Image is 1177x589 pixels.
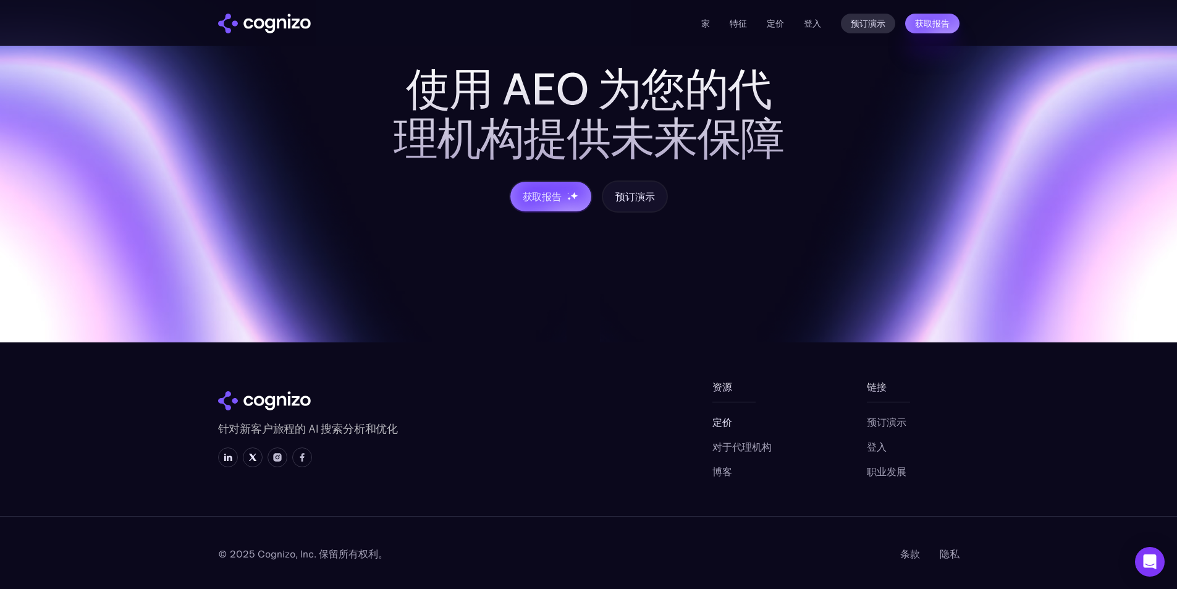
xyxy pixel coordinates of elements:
[248,452,258,462] img: X 图标
[841,14,895,33] a: 预订演示
[1135,547,1165,577] div: 打开 Intercom Messenger
[804,18,821,29] font: 登入
[218,14,311,33] a: 家
[712,465,732,478] font: 博客
[701,18,710,29] a: 家
[940,546,960,561] a: 隐私
[567,192,569,194] img: 星星
[509,180,593,213] a: 获取报告星星星星星星
[218,422,399,436] font: 针对新客户旅程的 AI 搜索分析和优化
[218,548,388,560] font: © 2025 Cognizo, Inc. 保留所有权利。
[867,465,906,478] font: 职业发展
[804,16,821,31] a: 登入
[900,548,920,560] font: 条款
[915,19,950,28] font: 获取报告
[218,391,311,411] img: cognizo 徽标
[712,441,772,453] font: 对于代理机构
[712,439,772,454] a: 对于代理机构
[867,415,906,430] a: 预订演示
[712,381,733,393] font: 资源
[615,190,654,203] font: 预订演示
[867,441,887,453] font: 登入
[712,415,732,430] a: 定价
[867,416,906,428] font: 预订演示
[218,14,311,33] img: cognizo 徽标
[567,197,572,201] img: 星星
[223,452,233,462] img: LinkedIn 图标
[900,546,920,561] a: 条款
[730,18,747,29] a: 特征
[570,192,578,200] img: 星星
[867,381,887,393] font: 链接
[851,19,885,28] font: 预订演示
[523,190,562,203] font: 获取报告
[905,14,960,33] a: 获取报告
[940,548,960,560] font: 隐私
[867,439,887,454] a: 登入
[712,464,732,479] a: 博客
[712,416,732,428] font: 定价
[394,61,784,166] font: 使用 AEO 为您的代理机构提供未来保障
[867,464,906,479] a: 职业发展
[602,180,668,213] a: 预订演示
[767,18,784,29] a: 定价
